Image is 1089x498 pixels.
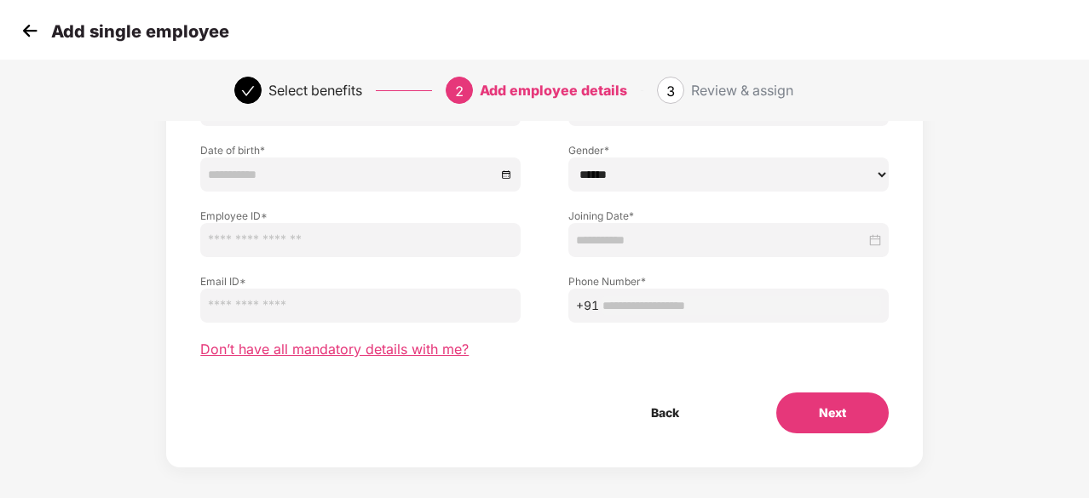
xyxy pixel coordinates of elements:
[200,341,469,358] span: Don’t have all mandatory details with me?
[200,274,521,289] label: Email ID
[608,392,722,433] button: Back
[776,392,889,433] button: Next
[200,143,521,157] label: Date of birth
[17,18,43,43] img: svg+xml;base64,PHN2ZyB4bWxucz0iaHR0cDovL3d3dy53My5vcmcvMjAwMC9zdmciIHdpZHRoPSIzMCIgaGVpZ2h0PSIzMC...
[568,209,889,223] label: Joining Date
[691,77,793,104] div: Review & assign
[568,274,889,289] label: Phone Number
[480,77,627,104] div: Add employee details
[568,143,889,157] label: Gender
[200,209,521,223] label: Employee ID
[51,21,229,42] p: Add single employee
[576,296,599,315] span: +91
[268,77,362,104] div: Select benefits
[241,84,255,98] span: check
[455,83,464,100] span: 2
[666,83,675,100] span: 3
